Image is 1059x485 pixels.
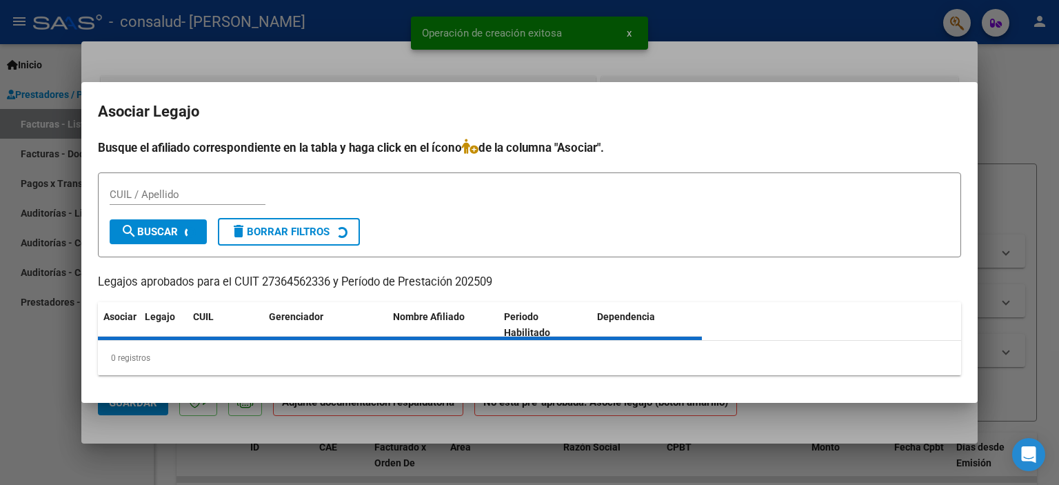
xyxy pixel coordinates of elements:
h4: Busque el afiliado correspondiente en la tabla y haga click en el ícono de la columna "Asociar". [98,139,961,157]
button: Buscar [110,219,207,244]
datatable-header-cell: Periodo Habilitado [498,302,592,348]
span: Gerenciador [269,311,323,322]
span: CUIL [193,311,214,322]
button: Borrar Filtros [218,218,360,246]
span: Periodo Habilitado [504,311,550,338]
datatable-header-cell: Asociar [98,302,139,348]
span: Legajo [145,311,175,322]
span: Dependencia [597,311,655,322]
span: Nombre Afiliado [393,311,465,322]
span: Borrar Filtros [230,226,330,238]
h2: Asociar Legajo [98,99,961,125]
span: Asociar [103,311,137,322]
datatable-header-cell: Gerenciador [263,302,387,348]
p: Legajos aprobados para el CUIT 27364562336 y Período de Prestación 202509 [98,274,961,291]
datatable-header-cell: Nombre Afiliado [387,302,498,348]
datatable-header-cell: Legajo [139,302,188,348]
datatable-header-cell: CUIL [188,302,263,348]
span: Buscar [121,226,178,238]
div: 0 registros [98,341,961,375]
mat-icon: search [121,223,137,239]
datatable-header-cell: Dependencia [592,302,703,348]
div: Open Intercom Messenger [1012,438,1045,471]
mat-icon: delete [230,223,247,239]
